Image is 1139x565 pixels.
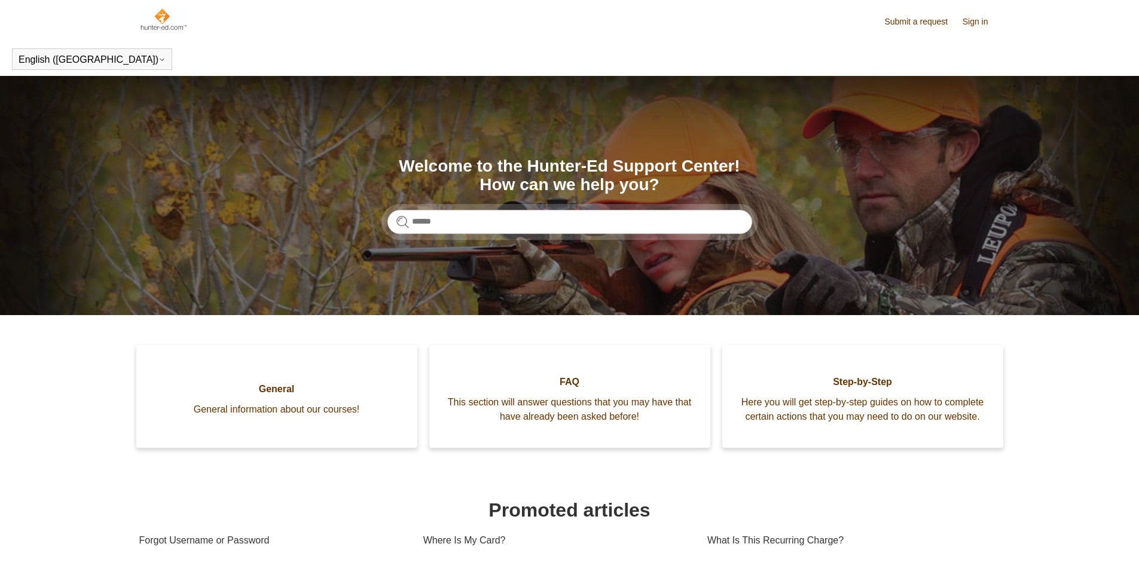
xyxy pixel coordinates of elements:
[1062,525,1131,556] div: Chat Support
[429,345,710,448] a: FAQ This section will answer questions that you may have that have already been asked before!
[139,496,1000,524] h1: Promoted articles
[139,7,188,31] img: Hunter-Ed Help Center home page
[139,524,405,557] a: Forgot Username or Password
[707,524,991,557] a: What Is This Recurring Charge?
[19,54,166,65] button: English ([GEOGRAPHIC_DATA])
[154,382,399,396] span: General
[136,345,417,448] a: General General information about our courses!
[740,395,985,424] span: Here you will get step-by-step guides on how to complete certain actions that you may need to do ...
[387,157,752,194] h1: Welcome to the Hunter-Ed Support Center! How can we help you?
[722,345,1003,448] a: Step-by-Step Here you will get step-by-step guides on how to complete certain actions that you ma...
[740,375,985,389] span: Step-by-Step
[447,375,692,389] span: FAQ
[884,16,960,28] a: Submit a request
[963,16,1000,28] a: Sign in
[154,402,399,417] span: General information about our courses!
[423,524,689,557] a: Where Is My Card?
[447,395,692,424] span: This section will answer questions that you may have that have already been asked before!
[387,210,752,234] input: Search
